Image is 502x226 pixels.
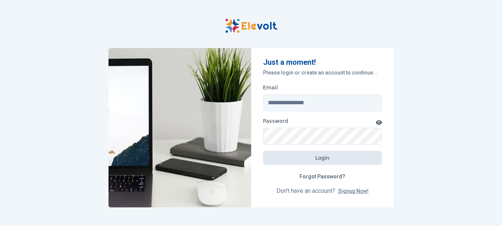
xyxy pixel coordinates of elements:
img: Elevolt [225,19,277,33]
img: Elevolt [109,48,251,207]
a: Signup Now! [338,188,369,194]
a: Forgot Password? [294,169,351,184]
label: Password [263,117,288,125]
p: Please login or create an account to continue... [263,69,382,76]
button: Login [263,151,382,165]
label: Email [263,84,278,91]
p: Just a moment! [263,57,382,67]
p: Don't have an account? [263,187,382,195]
